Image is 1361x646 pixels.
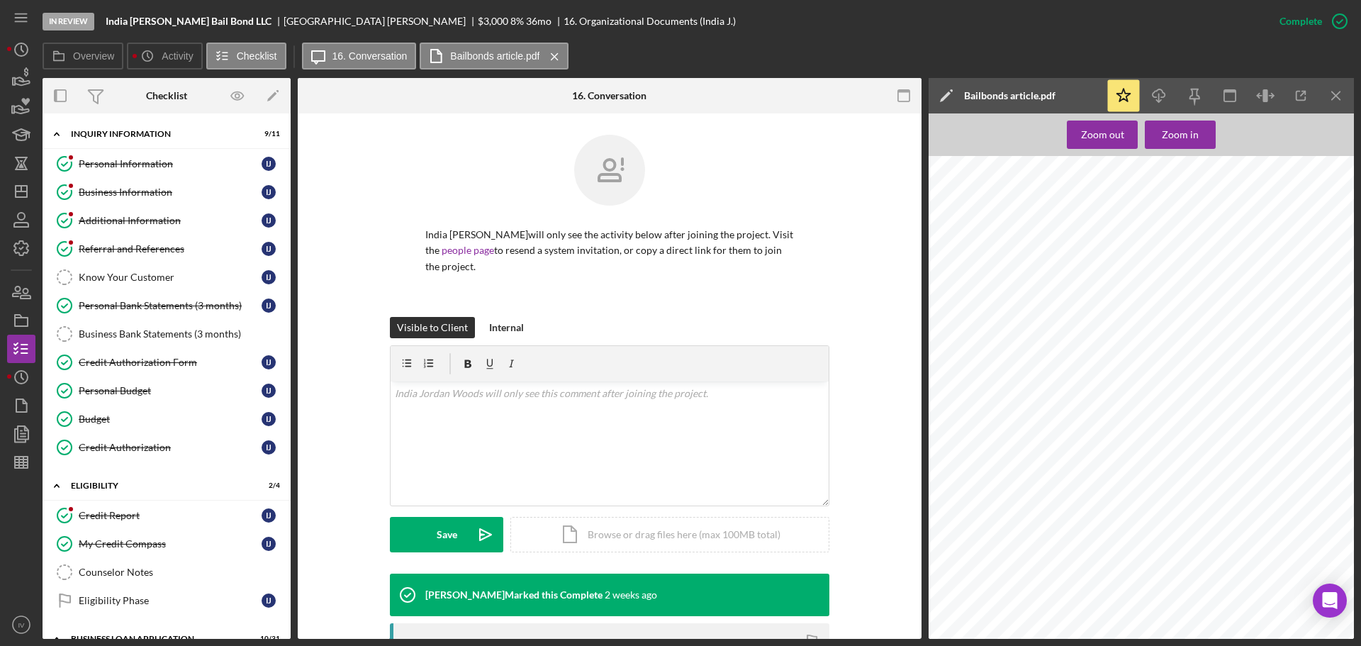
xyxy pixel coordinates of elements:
div: I J [262,242,276,256]
a: Know Your CustomerIJ [50,263,284,291]
div: Business Information [79,186,262,198]
button: Zoom out [1067,121,1138,149]
div: [GEOGRAPHIC_DATA] [PERSON_NAME] [284,16,478,27]
label: 16. Conversation [332,50,408,62]
div: [PERSON_NAME] Marked this Complete [425,589,603,601]
div: 2 / 4 [254,481,280,490]
div: I J [262,384,276,398]
div: Personal Information [79,158,262,169]
div: INQUIRY INFORMATION [71,130,245,138]
a: Eligibility PhaseIJ [50,586,284,615]
a: people page [442,244,494,256]
div: Open Intercom Messenger [1313,584,1347,618]
div: I J [262,299,276,313]
button: Activity [127,43,202,69]
div: 16. Conversation [572,90,646,101]
div: Business Bank Statements (3 months) [79,328,283,340]
div: Credit Authorization Form [79,357,262,368]
div: Complete [1279,7,1322,35]
button: Internal [482,317,531,338]
span: $3,000 [478,15,508,27]
div: 9 / 11 [254,130,280,138]
div: Bailbonds article.pdf [964,90,1055,101]
div: Counselor Notes [79,567,283,578]
div: Budget [79,413,262,425]
div: In Review [43,13,94,30]
div: I J [262,213,276,228]
div: Save [437,517,457,552]
button: Checklist [206,43,286,69]
div: 16. Organizational Documents (India J.) [564,16,736,27]
div: I J [262,355,276,369]
a: Credit AuthorizationIJ [50,433,284,462]
button: Complete [1265,7,1354,35]
a: Counselor Notes [50,558,284,586]
button: Visible to Client [390,317,475,338]
b: India [PERSON_NAME] Bail Bond LLC [106,16,271,27]
div: Referral and References [79,243,262,255]
a: BudgetIJ [50,405,284,433]
a: Additional InformationIJ [50,206,284,235]
div: Credit Report [79,510,262,521]
text: IV [18,621,25,629]
div: Credit Authorization [79,442,262,453]
div: Know Your Customer [79,272,262,283]
button: Overview [43,43,123,69]
button: Zoom in [1145,121,1216,149]
div: Zoom in [1162,121,1199,149]
div: I J [262,185,276,199]
a: Credit Authorization FormIJ [50,348,284,377]
button: Bailbonds article.pdf [420,43,569,69]
a: Personal InformationIJ [50,150,284,178]
button: 16. Conversation [302,43,417,69]
div: I J [262,412,276,426]
div: I J [262,157,276,171]
a: Credit ReportIJ [50,501,284,530]
div: I J [262,537,276,551]
div: Internal [489,317,524,338]
div: ELIGIBILITY [71,481,245,490]
time: 2025-09-11 15:06 [605,589,657,601]
div: I J [262,594,276,608]
a: Business Bank Statements (3 months) [50,320,284,348]
div: 36 mo [526,16,551,27]
div: I J [262,270,276,284]
button: Save [390,517,503,552]
div: Eligibility Phase [79,595,262,606]
div: Zoom out [1081,121,1124,149]
div: BUSINESS LOAN APPLICATION [71,635,245,643]
a: Personal BudgetIJ [50,377,284,405]
button: IV [7,611,35,639]
div: 10 / 31 [254,635,280,643]
div: Personal Budget [79,385,262,396]
label: Bailbonds article.pdf [450,50,539,62]
div: 8 % [510,16,524,27]
a: Referral and ReferencesIJ [50,235,284,263]
div: Checklist [146,90,187,101]
div: Additional Information [79,215,262,226]
label: Activity [162,50,193,62]
label: Checklist [237,50,277,62]
a: Business InformationIJ [50,178,284,206]
div: I J [262,508,276,523]
label: Overview [73,50,114,62]
a: Personal Bank Statements (3 months)IJ [50,291,284,320]
div: I J [262,440,276,455]
div: Visible to Client [397,317,468,338]
p: India [PERSON_NAME] will only see the activity below after joining the project. Visit the to rese... [425,227,794,274]
a: My Credit CompassIJ [50,530,284,558]
div: Personal Bank Statements (3 months) [79,300,262,311]
div: My Credit Compass [79,538,262,550]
